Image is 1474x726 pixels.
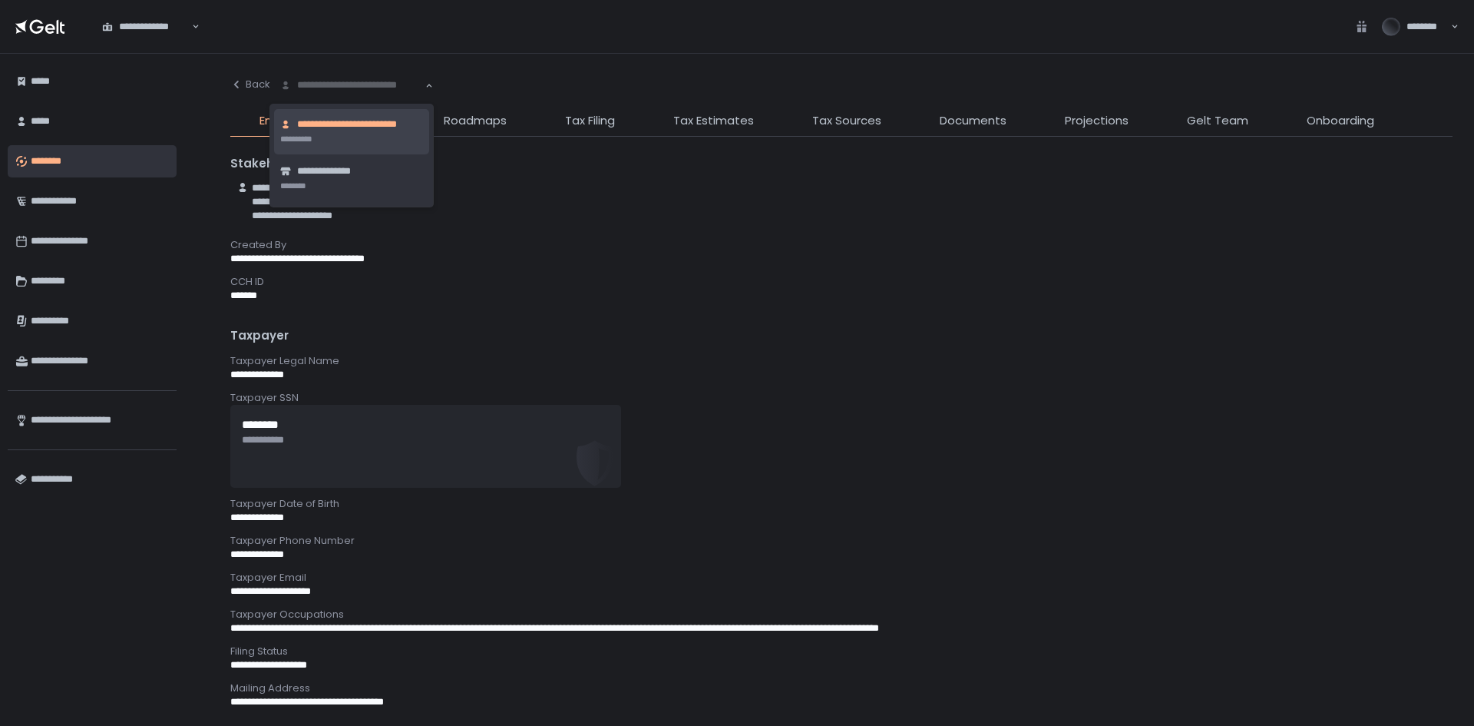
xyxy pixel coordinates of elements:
[230,608,1453,622] div: Taxpayer Occupations
[1065,112,1129,130] span: Projections
[812,112,881,130] span: Tax Sources
[270,69,433,101] div: Search for option
[230,681,1453,695] div: Mailing Address
[230,78,270,91] div: Back
[565,112,615,130] span: Tax Filing
[230,275,1453,289] div: CCH ID
[1307,112,1374,130] span: Onboarding
[230,69,270,100] button: Back
[230,497,1453,511] div: Taxpayer Date of Birth
[230,391,1453,405] div: Taxpayer SSN
[230,645,1453,658] div: Filing Status
[230,571,1453,585] div: Taxpayer Email
[940,112,1006,130] span: Documents
[349,112,385,130] span: To-Do
[230,354,1453,368] div: Taxpayer Legal Name
[673,112,754,130] span: Tax Estimates
[444,112,507,130] span: Roadmaps
[1187,112,1248,130] span: Gelt Team
[259,112,291,130] span: Entity
[92,11,200,43] div: Search for option
[230,327,1453,345] div: Taxpayer
[230,238,1453,252] div: Created By
[230,534,1453,548] div: Taxpayer Phone Number
[230,155,1453,173] div: Stakeholders
[280,78,424,93] input: Search for option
